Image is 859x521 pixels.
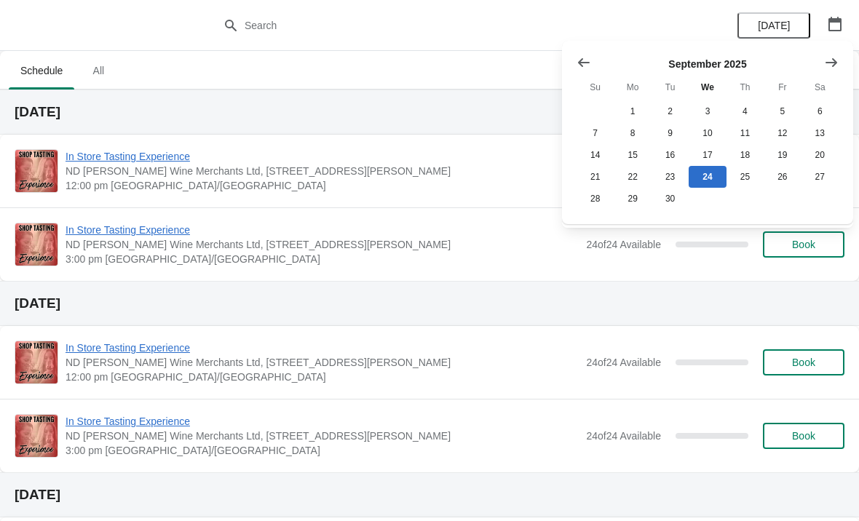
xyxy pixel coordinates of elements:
[15,415,58,457] img: In Store Tasting Experience | ND John Wine Merchants Ltd, 90 Walter Road, Swansea SA1 4QF, UK | 3...
[689,166,726,188] button: Today Wednesday September 24 2025
[15,150,58,192] img: In Store Tasting Experience | ND John Wine Merchants Ltd, 90 Walter Road, Swansea SA1 4QF, UK | 1...
[689,100,726,122] button: Wednesday September 3 2025
[758,20,790,31] span: [DATE]
[763,231,844,258] button: Book
[801,74,839,100] th: Saturday
[9,57,74,84] span: Schedule
[652,166,689,188] button: Tuesday September 23 2025
[15,296,844,311] h2: [DATE]
[66,429,579,443] span: ND [PERSON_NAME] Wine Merchants Ltd, [STREET_ADDRESS][PERSON_NAME]
[571,49,597,76] button: Show previous month, August 2025
[66,443,579,458] span: 3:00 pm [GEOGRAPHIC_DATA]/[GEOGRAPHIC_DATA]
[727,144,764,166] button: Thursday September 18 2025
[652,188,689,210] button: Tuesday September 30 2025
[586,357,661,368] span: 24 of 24 Available
[614,144,651,166] button: Monday September 15 2025
[689,122,726,144] button: Wednesday September 10 2025
[66,355,579,370] span: ND [PERSON_NAME] Wine Merchants Ltd, [STREET_ADDRESS][PERSON_NAME]
[614,166,651,188] button: Monday September 22 2025
[15,341,58,383] img: In Store Tasting Experience | ND John Wine Merchants Ltd, 90 Walter Road, Swansea SA1 4QF, UK | 1...
[764,74,801,100] th: Friday
[66,414,579,429] span: In Store Tasting Experience
[586,239,661,250] span: 24 of 24 Available
[801,144,839,166] button: Saturday September 20 2025
[801,100,839,122] button: Saturday September 6 2025
[727,74,764,100] th: Thursday
[727,166,764,188] button: Thursday September 25 2025
[577,122,614,144] button: Sunday September 7 2025
[614,188,651,210] button: Monday September 29 2025
[792,430,815,442] span: Book
[818,49,844,76] button: Show next month, October 2025
[66,252,579,266] span: 3:00 pm [GEOGRAPHIC_DATA]/[GEOGRAPHIC_DATA]
[801,166,839,188] button: Saturday September 27 2025
[577,188,614,210] button: Sunday September 28 2025
[586,430,661,442] span: 24 of 24 Available
[727,100,764,122] button: Thursday September 4 2025
[737,12,810,39] button: [DATE]
[66,178,579,193] span: 12:00 pm [GEOGRAPHIC_DATA]/[GEOGRAPHIC_DATA]
[689,74,726,100] th: Wednesday
[763,349,844,375] button: Book
[66,149,579,164] span: In Store Tasting Experience
[652,100,689,122] button: Tuesday September 2 2025
[764,100,801,122] button: Friday September 5 2025
[614,100,651,122] button: Monday September 1 2025
[577,74,614,100] th: Sunday
[763,423,844,449] button: Book
[577,144,614,166] button: Sunday September 14 2025
[80,57,116,84] span: All
[727,122,764,144] button: Thursday September 11 2025
[801,122,839,144] button: Saturday September 13 2025
[66,237,579,252] span: ND [PERSON_NAME] Wine Merchants Ltd, [STREET_ADDRESS][PERSON_NAME]
[15,223,58,266] img: In Store Tasting Experience | ND John Wine Merchants Ltd, 90 Walter Road, Swansea SA1 4QF, UK | 3...
[652,74,689,100] th: Tuesday
[614,122,651,144] button: Monday September 8 2025
[764,122,801,144] button: Friday September 12 2025
[689,144,726,166] button: Wednesday September 17 2025
[15,105,844,119] h2: [DATE]
[577,166,614,188] button: Sunday September 21 2025
[652,144,689,166] button: Tuesday September 16 2025
[792,357,815,368] span: Book
[15,488,844,502] h2: [DATE]
[66,164,579,178] span: ND [PERSON_NAME] Wine Merchants Ltd, [STREET_ADDRESS][PERSON_NAME]
[764,166,801,188] button: Friday September 26 2025
[244,12,644,39] input: Search
[614,74,651,100] th: Monday
[66,341,579,355] span: In Store Tasting Experience
[764,144,801,166] button: Friday September 19 2025
[66,223,579,237] span: In Store Tasting Experience
[66,370,579,384] span: 12:00 pm [GEOGRAPHIC_DATA]/[GEOGRAPHIC_DATA]
[652,122,689,144] button: Tuesday September 9 2025
[792,239,815,250] span: Book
